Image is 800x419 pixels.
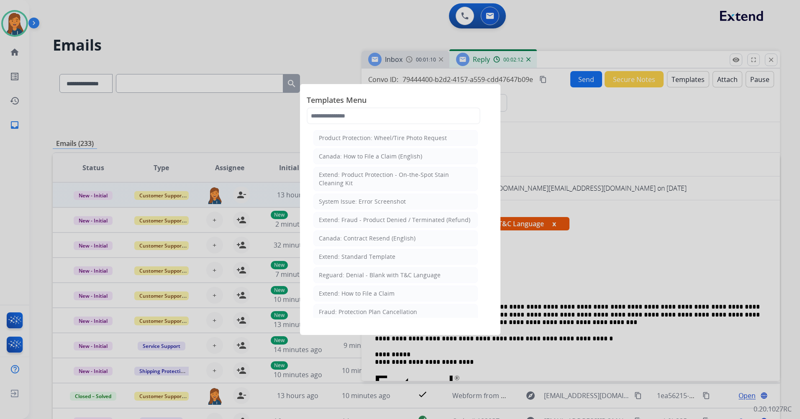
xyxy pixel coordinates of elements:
[319,197,406,206] div: System Issue: Error Screenshot
[319,271,441,279] div: Reguard: Denial - Blank with T&C Language
[319,216,470,224] div: Extend: Fraud - Product Denied / Terminated (Refund)
[319,289,395,298] div: Extend: How to File a Claim
[319,308,417,316] div: Fraud: Protection Plan Cancellation
[319,171,472,187] div: Extend: Product Protection - On-the-Spot Stain Cleaning Kit
[319,234,415,243] div: Canada: Contract Resend (English)
[319,253,395,261] div: Extend: Standard Template
[319,152,422,161] div: Canada: How to File a Claim (English)
[319,134,447,142] div: Product Protection: Wheel/Tire Photo Request
[307,94,494,107] span: Templates Menu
